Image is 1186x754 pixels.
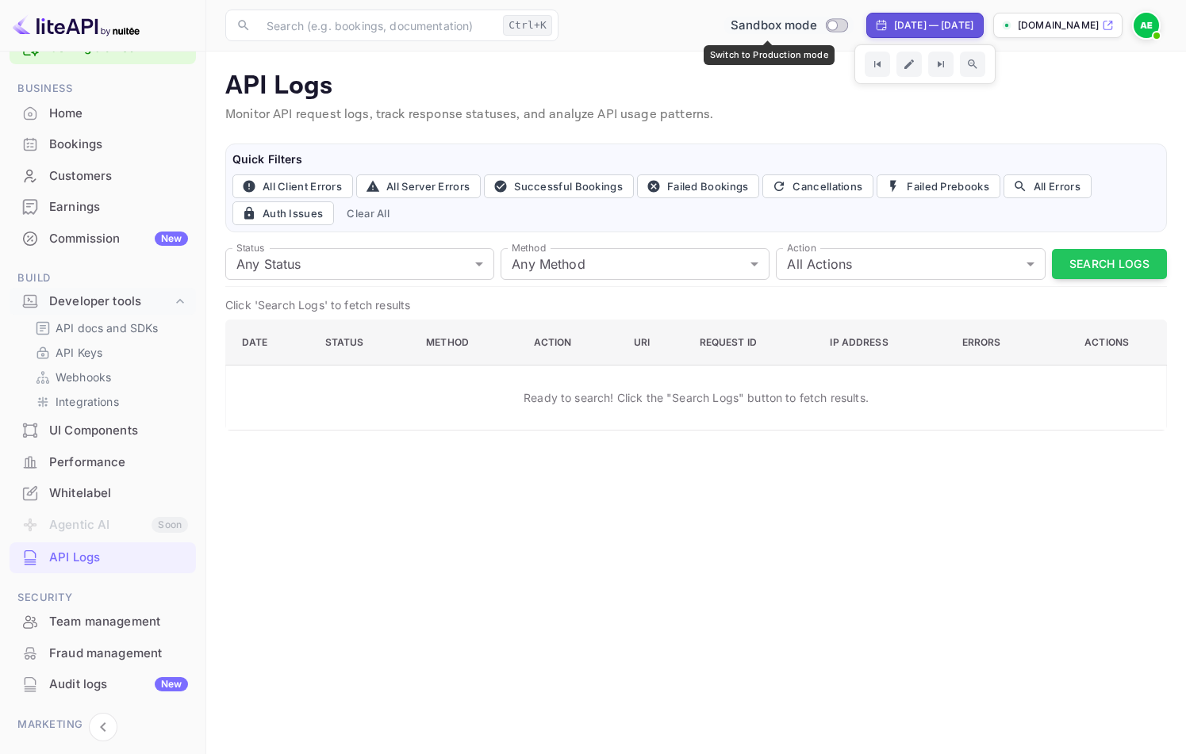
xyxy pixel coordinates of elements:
[10,542,196,572] a: API Logs
[49,454,188,472] div: Performance
[10,98,196,129] div: Home
[155,232,188,246] div: New
[1134,13,1159,38] img: Amine ELWADI
[10,288,196,316] div: Developer tools
[35,393,183,410] a: Integrations
[484,174,634,198] button: Successful Bookings
[236,241,264,255] label: Status
[89,713,117,741] button: Collapse navigation
[49,198,188,216] div: Earnings
[413,320,521,366] th: Method
[704,45,835,65] div: Switch to Production mode
[49,105,188,123] div: Home
[621,320,687,366] th: URI
[56,369,111,385] p: Webhooks
[35,320,183,336] a: API docs and SDKs
[49,293,172,311] div: Developer tools
[928,52,954,77] button: Go to next time period
[724,17,854,35] div: Switch to Production mode
[226,320,313,366] th: Date
[894,18,973,33] div: [DATE] — [DATE]
[49,167,188,186] div: Customers
[49,676,188,694] div: Audit logs
[10,447,196,478] div: Performance
[817,320,949,366] th: IP Address
[10,478,196,507] a: Whitelabel
[10,270,196,287] span: Build
[10,98,196,128] a: Home
[49,136,188,154] div: Bookings
[225,71,1167,102] p: API Logs
[10,669,196,699] a: Audit logsNew
[10,224,196,253] a: CommissionNew
[10,129,196,160] div: Bookings
[512,241,546,255] label: Method
[10,638,196,668] a: Fraud management
[1050,320,1166,366] th: Actions
[762,174,873,198] button: Cancellations
[521,320,621,366] th: Action
[257,10,497,41] input: Search (e.g. bookings, documentation)
[10,192,196,221] a: Earnings
[56,320,159,336] p: API docs and SDKs
[49,422,188,440] div: UI Components
[896,52,922,77] button: Edit date range
[232,174,353,198] button: All Client Errors
[56,344,102,361] p: API Keys
[10,415,196,445] a: UI Components
[356,174,481,198] button: All Server Errors
[501,248,770,280] div: Any Method
[731,17,817,35] span: Sandbox mode
[49,484,188,503] div: Whitelabel
[865,52,890,77] button: Go to previous time period
[155,677,188,691] div: New
[10,716,196,733] span: Marketing
[29,341,190,364] div: API Keys
[787,241,816,255] label: Action
[776,248,1045,280] div: All Actions
[10,542,196,573] div: API Logs
[232,201,334,225] button: Auth Issues
[10,478,196,509] div: Whitelabel
[1018,18,1099,33] p: [DOMAIN_NAME]
[225,248,494,280] div: Any Status
[10,669,196,700] div: Audit logsNew
[10,129,196,159] a: Bookings
[10,447,196,477] a: Performance
[225,105,1167,124] p: Monitor API request logs, track response statuses, and analyze API usage patterns.
[10,607,196,637] div: Team management
[10,415,196,446] div: UI Components
[503,15,552,36] div: Ctrl+K
[10,161,196,192] div: Customers
[232,151,1160,168] h6: Quick Filters
[35,369,183,385] a: Webhooks
[10,80,196,98] span: Business
[13,13,140,38] img: LiteAPI logo
[49,230,188,248] div: Commission
[49,549,188,567] div: API Logs
[35,344,183,361] a: API Keys
[313,320,414,366] th: Status
[10,224,196,255] div: CommissionNew
[29,316,190,339] div: API docs and SDKs
[524,389,869,406] p: Ready to search! Click the "Search Logs" button to fetch results.
[29,366,190,388] div: Webhooks
[340,201,396,225] button: Clear All
[10,161,196,190] a: Customers
[225,297,1167,313] p: Click 'Search Logs' to fetch results
[29,390,190,413] div: Integrations
[960,52,985,77] button: Zoom out time range
[950,320,1051,366] th: Errors
[10,192,196,223] div: Earnings
[1052,249,1167,280] button: Search Logs
[637,174,760,198] button: Failed Bookings
[687,320,818,366] th: Request ID
[877,174,1000,198] button: Failed Prebooks
[56,393,119,410] p: Integrations
[1004,174,1092,198] button: All Errors
[10,589,196,607] span: Security
[49,645,188,663] div: Fraud management
[49,613,188,631] div: Team management
[10,638,196,669] div: Fraud management
[10,607,196,636] a: Team management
